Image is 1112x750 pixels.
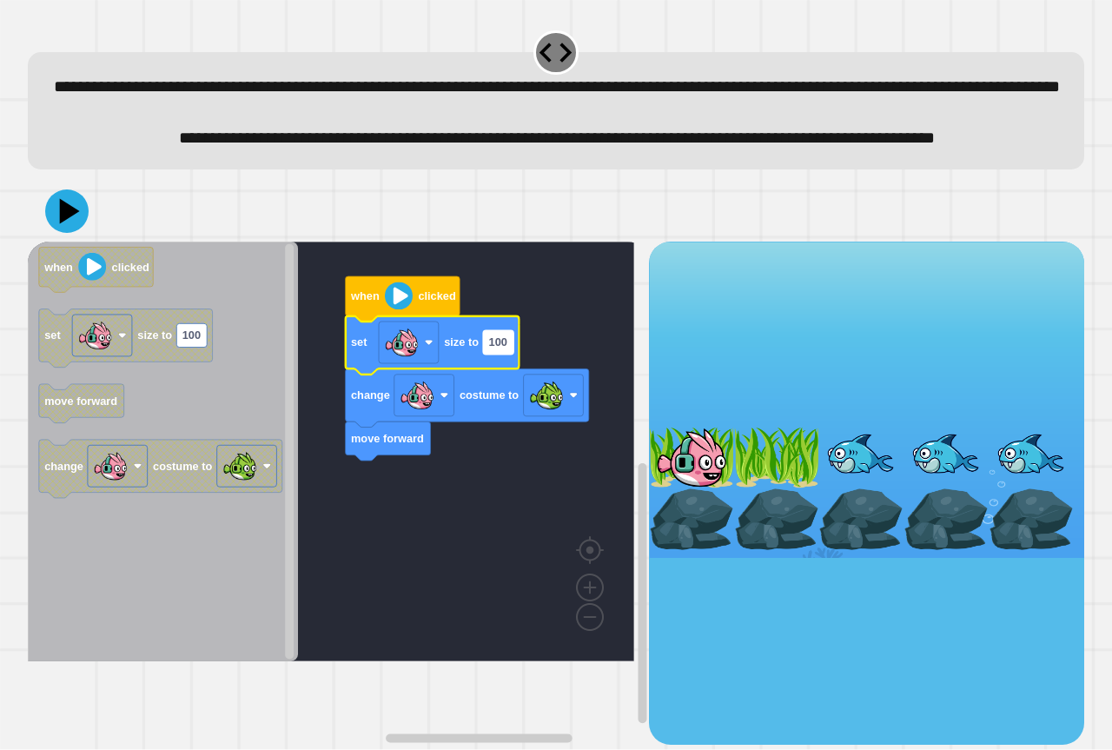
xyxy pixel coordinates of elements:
text: move forward [351,432,424,445]
text: when [43,261,73,274]
text: set [44,329,61,342]
text: move forward [44,395,117,408]
text: set [351,336,367,349]
div: Blockly Workspace [28,242,649,745]
text: size to [444,336,479,349]
text: costume to [460,388,519,402]
text: 100 [489,336,507,349]
text: size to [137,329,172,342]
text: when [350,289,380,302]
text: clicked [112,261,149,274]
text: costume to [153,460,212,473]
text: change [351,388,390,402]
text: change [44,460,83,473]
text: clicked [418,289,455,302]
text: 100 [182,329,201,342]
